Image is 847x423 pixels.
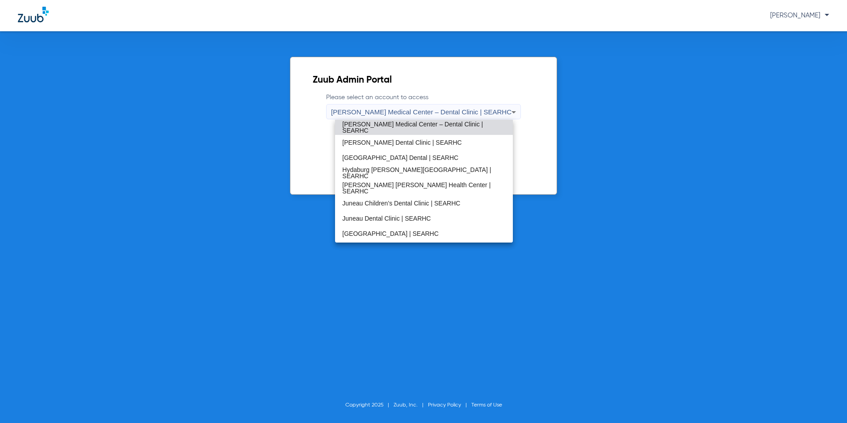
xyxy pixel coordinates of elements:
[342,215,431,222] span: Juneau Dental Clinic | SEARHC
[342,139,461,146] span: [PERSON_NAME] Dental Clinic | SEARHC
[342,155,458,161] span: [GEOGRAPHIC_DATA] Dental | SEARHC
[342,182,505,194] span: [PERSON_NAME] [PERSON_NAME] Health Center | SEARHC
[342,121,505,134] span: [PERSON_NAME] Medical Center – Dental Clinic | SEARHC
[342,167,505,179] span: Hydaburg [PERSON_NAME][GEOGRAPHIC_DATA] | SEARHC
[342,230,439,237] span: [GEOGRAPHIC_DATA] | SEARHC
[342,200,460,206] span: Juneau Children’s Dental Clinic | SEARHC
